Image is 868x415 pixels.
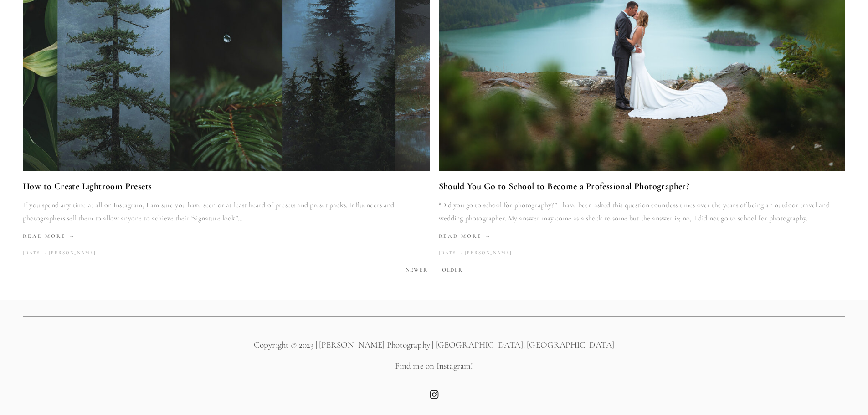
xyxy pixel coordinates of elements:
a: [PERSON_NAME] [42,247,96,259]
p: Find me on Instagram! [23,360,845,372]
span: Read More [23,233,75,239]
p: If you spend any time at all on Instagram, I am sure you have seen or at least heard of presets a... [23,199,430,225]
a: Should You Go to School to Become a Professional Photographer? [439,179,846,194]
span: Read More [439,233,491,239]
a: Read More [23,230,430,243]
span: Older [438,263,466,276]
p: “Did you go to school for photography?” I have been asked this question countless times over the ... [439,199,846,225]
a: How to Create Lightroom Presets [23,179,430,194]
time: [DATE] [23,247,42,259]
a: [PERSON_NAME] [458,247,512,259]
a: Instagram [430,390,439,399]
span: Newer [402,263,431,276]
time: [DATE] [439,247,458,259]
p: Copyright © 2023 | [PERSON_NAME] Photography | [GEOGRAPHIC_DATA], [GEOGRAPHIC_DATA] [23,339,845,351]
a: Older [435,259,470,280]
a: Newer [398,259,435,280]
a: Read More [439,230,846,243]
